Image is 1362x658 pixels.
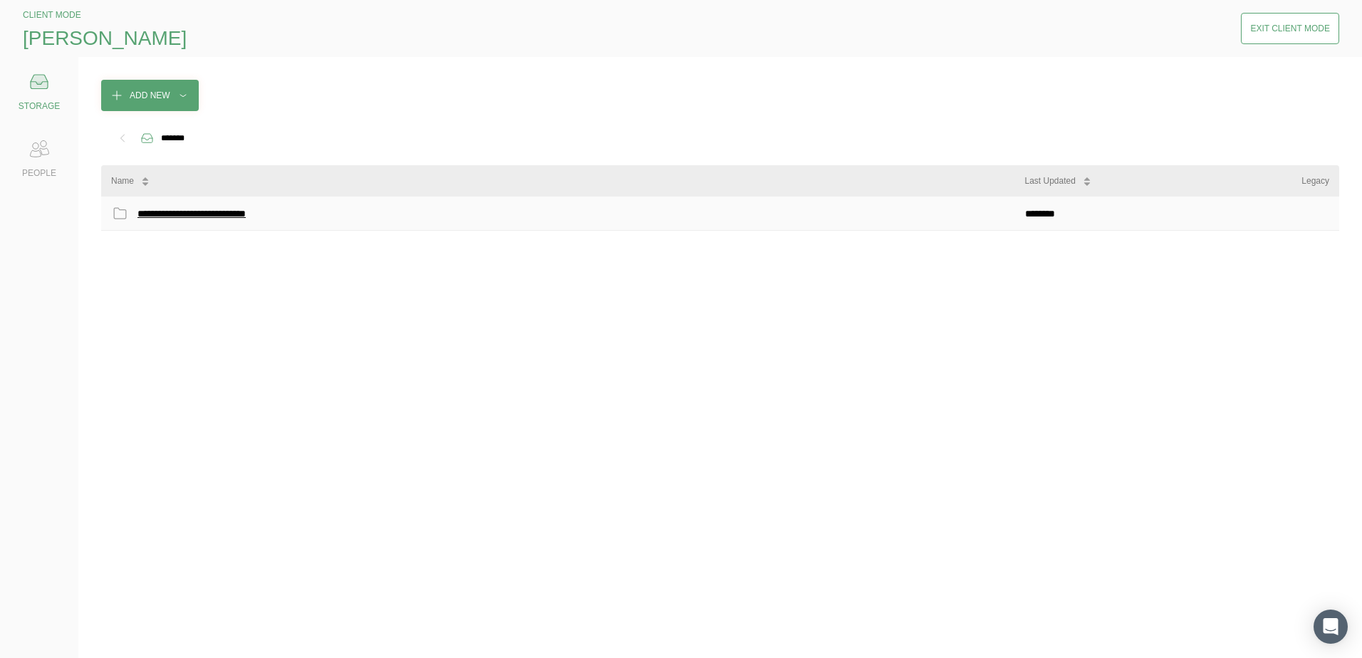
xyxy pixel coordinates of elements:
[101,80,199,111] button: Add New
[1025,174,1076,188] div: Last Updated
[130,88,170,103] div: Add New
[1314,610,1348,644] div: Open Intercom Messenger
[19,99,60,113] div: STORAGE
[111,174,134,188] div: Name
[22,166,56,180] div: PEOPLE
[23,10,81,20] span: CLIENT MODE
[1301,174,1329,188] div: Legacy
[1241,13,1339,44] button: Exit Client Mode
[1250,21,1330,36] div: Exit Client Mode
[23,27,187,50] span: [PERSON_NAME]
